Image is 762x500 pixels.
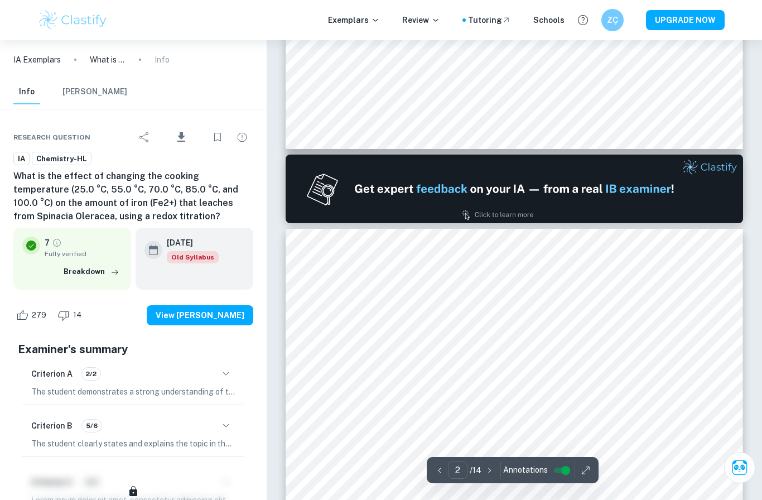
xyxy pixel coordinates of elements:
[90,54,126,66] p: What is the effect of changing the cooking temperature (25.0 °C, 55.0 °C, 70.0 °C, 85.0 °C, and 1...
[503,464,548,476] span: Annotations
[470,464,481,477] p: / 14
[14,153,29,165] span: IA
[31,386,235,398] p: The student demonstrates a strong understanding of the global or personal relevance of their chos...
[31,420,73,432] h6: Criterion B
[533,14,565,26] a: Schools
[167,251,219,263] div: Starting from the May 2025 session, the Chemistry IA requirements have changed. It's OK to refer ...
[158,123,204,152] div: Download
[402,14,440,26] p: Review
[13,170,253,223] h6: What is the effect of changing the cooking temperature (25.0 °C, 55.0 °C, 70.0 °C, 85.0 °C, and 1...
[82,369,100,379] span: 2/2
[328,14,380,26] p: Exemplars
[18,341,249,358] h5: Examiner's summary
[206,126,229,148] div: Bookmark
[724,452,755,483] button: Ask Clai
[13,132,90,142] span: Research question
[62,80,127,104] button: [PERSON_NAME]
[13,152,30,166] a: IA
[52,238,62,248] a: Grade fully verified
[573,11,592,30] button: Help and Feedback
[31,437,235,450] p: The student clearly states and explains the topic in the body of the Introduction, which is an in...
[147,305,253,325] button: View [PERSON_NAME]
[32,153,91,165] span: Chemistry-HL
[155,54,170,66] p: Info
[468,14,511,26] a: Tutoring
[26,310,52,321] span: 279
[45,249,122,259] span: Fully verified
[45,237,50,249] p: 7
[55,306,88,324] div: Dislike
[32,152,91,166] a: Chemistry-HL
[606,14,619,26] h6: ZÇ
[646,10,725,30] button: UPGRADE NOW
[13,54,61,66] a: IA Exemplars
[82,421,102,431] span: 5/6
[67,310,88,321] span: 14
[31,368,73,380] h6: Criterion A
[167,237,210,249] h6: [DATE]
[13,80,40,104] button: Info
[601,9,624,31] button: ZÇ
[37,9,108,31] img: Clastify logo
[133,126,156,148] div: Share
[286,155,743,223] img: Ad
[61,263,122,280] button: Breakdown
[13,306,52,324] div: Like
[167,251,219,263] span: Old Syllabus
[231,126,253,148] div: Report issue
